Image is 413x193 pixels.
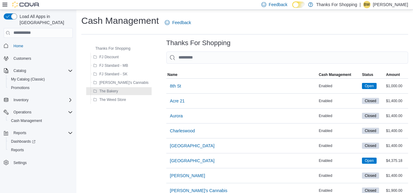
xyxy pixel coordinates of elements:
button: Inventory [11,96,31,104]
button: FJ Standard - SK [91,70,130,78]
span: Closed [362,128,379,134]
span: Open [362,83,376,89]
div: $1,000.00 [385,82,408,90]
div: Enabled [318,172,361,179]
div: $1,400.00 [385,172,408,179]
button: Reports [1,129,75,137]
span: Promotions [11,85,30,90]
span: Closed [365,98,376,104]
button: My Catalog (Classic) [6,75,75,84]
span: Closed [365,128,376,134]
div: Enabled [318,157,361,164]
h1: Cash Management [81,15,159,27]
span: Customers [11,55,73,62]
button: Name [166,71,318,78]
span: Settings [13,160,27,165]
button: FJ Discount [91,53,121,61]
div: Enabled [318,112,361,120]
button: FJ Standard - MB [91,62,131,69]
button: Charleswood [168,125,197,137]
span: Promotions [9,84,73,91]
input: This is a search bar. As you type, the results lower in the page will automatically filter. [166,52,408,64]
p: Thanks For Shopping [316,1,357,8]
div: Enabled [318,97,361,105]
span: Name [168,72,178,77]
span: Inventory [11,96,73,104]
div: $1,400.00 [385,97,408,105]
span: Closed [362,98,379,104]
div: $1,400.00 [385,112,408,120]
div: Enabled [318,142,361,149]
span: 8th St [170,83,181,89]
a: Promotions [9,84,32,91]
a: Home [11,42,26,50]
button: Status [361,71,385,78]
span: Charleswood [170,128,195,134]
button: [PERSON_NAME]'s Cannabis [91,79,151,86]
span: [PERSON_NAME] [170,173,205,179]
div: Enabled [318,82,361,90]
span: Closed [362,113,379,119]
button: The Weed Store [91,96,128,103]
span: Cash Management [9,117,73,124]
span: Closed [362,143,379,149]
span: Closed [362,173,379,179]
span: Cash Management [11,118,42,123]
a: Dashboards [9,138,38,145]
span: The Weed Store [99,97,126,102]
span: Load All Apps in [GEOGRAPHIC_DATA] [17,13,73,26]
span: Status [362,72,373,77]
span: Open [365,158,374,163]
a: Reports [9,146,26,154]
span: Aurora [170,113,183,119]
span: My Catalog (Classic) [11,77,45,82]
div: $1,400.00 [385,127,408,134]
span: Feedback [172,20,191,26]
input: Dark Mode [292,2,305,8]
button: Acre 21 [168,95,187,107]
button: Settings [1,158,75,167]
span: Closed [365,173,376,178]
a: Cash Management [9,117,44,124]
span: Closed [365,113,376,119]
a: Dashboards [6,137,75,146]
p: | [360,1,361,8]
button: Inventory [1,96,75,104]
span: Customers [13,56,31,61]
span: Acre 21 [170,98,185,104]
span: Open [365,83,374,89]
span: Reports [13,130,26,135]
span: FJ Standard - MB [99,63,128,68]
button: Cash Management [6,116,75,125]
button: Thanks For Shopping [87,45,133,52]
button: Promotions [6,84,75,92]
nav: Complex example [4,39,73,183]
a: Feedback [162,16,193,29]
span: Reports [9,146,73,154]
span: Cash Management [319,72,351,77]
p: [PERSON_NAME] [373,1,408,8]
button: Catalog [1,66,75,75]
button: Operations [1,108,75,116]
span: Reports [11,129,73,137]
img: Cova [12,2,40,8]
span: Home [13,44,23,48]
span: Amount [386,72,400,77]
span: FJ Discount [99,55,119,59]
span: Inventory [13,98,28,102]
button: Operations [11,109,34,116]
button: 8th St [168,80,184,92]
span: Thanks For Shopping [95,46,131,51]
span: My Catalog (Classic) [9,76,73,83]
span: Dashboards [11,139,35,144]
span: Home [11,42,73,50]
div: Enabled [318,127,361,134]
div: $4,375.18 [385,157,408,164]
button: Reports [6,146,75,154]
span: Catalog [13,68,26,73]
button: Reports [11,129,29,137]
button: Customers [1,54,75,63]
span: [GEOGRAPHIC_DATA] [170,143,215,149]
button: [PERSON_NAME] [168,170,208,182]
div: $1,400.00 [385,142,408,149]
